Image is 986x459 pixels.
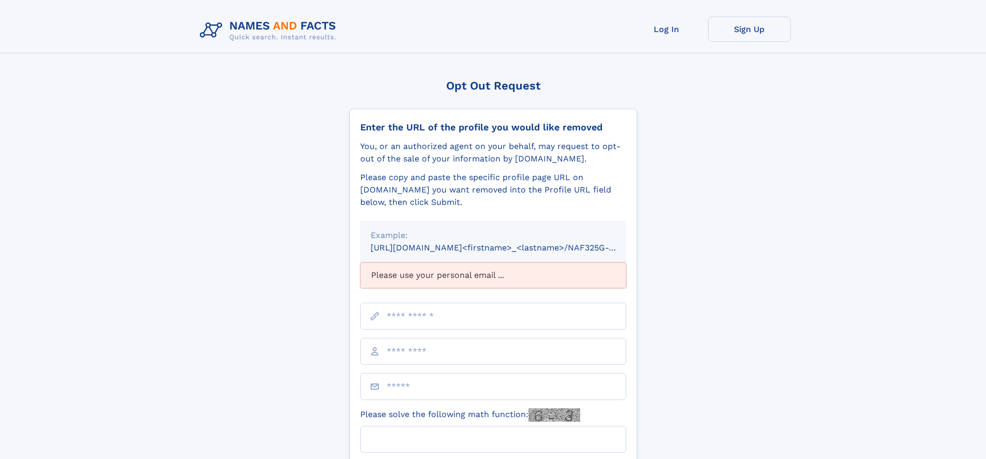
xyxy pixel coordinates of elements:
div: You, or an authorized agent on your behalf, may request to opt-out of the sale of your informatio... [360,140,626,165]
label: Please solve the following math function: [360,408,580,422]
div: Please use your personal email ... [360,262,626,288]
div: Enter the URL of the profile you would like removed [360,122,626,133]
div: Opt Out Request [349,79,637,92]
a: Log In [625,17,708,42]
a: Sign Up [708,17,791,42]
small: [URL][DOMAIN_NAME]<firstname>_<lastname>/NAF325G-xxxxxxxx [371,243,646,253]
div: Example: [371,229,616,242]
img: Logo Names and Facts [196,17,345,45]
div: Please copy and paste the specific profile page URL on [DOMAIN_NAME] you want removed into the Pr... [360,171,626,209]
